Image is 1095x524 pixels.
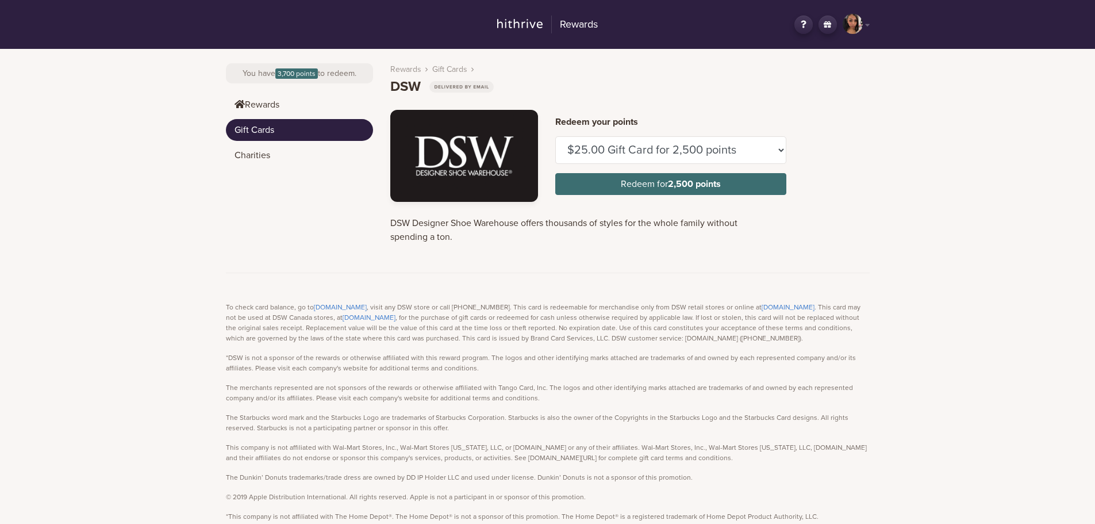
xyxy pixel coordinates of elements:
[226,492,870,502] p: © 2019 Apple Distribution International. All rights reserved. Apple is not a participant in or sp...
[226,144,373,166] a: Charities
[668,178,721,190] strong: 2,500 points
[429,81,494,93] img: egiftcard-badge.75f7f56c.svg
[226,383,870,403] p: The merchants represented are not sponsors of the rewards or otherwise affiliated with Tango Card...
[226,442,870,463] p: This company is not affiliated with Wal-Mart Stores, Inc., Wal-Mart Stores [US_STATE], LLC, or [D...
[555,117,786,128] h4: Redeem your points
[551,16,598,34] h2: Rewards
[226,412,870,433] p: The Starbucks word mark and the Starbucks Logo are trademarks of Starbucks Corporation. Starbucks...
[343,313,395,322] a: [DOMAIN_NAME]
[555,173,786,195] button: Redeem for2,500 points
[226,353,870,373] p: *DSW is not a sponsor of the rewards or otherwise affiliated with this reward program. The logos ...
[226,119,373,141] a: Gift Cards
[226,302,870,343] p: To check card balance, go to , visit any DSW store or call [PHONE_NUMBER]. This card is redeemabl...
[226,94,373,116] a: Rewards
[226,511,870,522] p: *This company is not affiliated with The Home Depot®. The Home Depot® is not a sponsor of this pr...
[314,303,367,311] a: [DOMAIN_NAME]
[497,19,543,28] img: hithrive-logo.9746416d.svg
[390,216,746,244] p: DSW Designer Shoe Warehouse offers thousands of styles for the whole family without spending a ton.
[275,68,318,79] span: 3,700 points
[490,14,605,36] a: Rewards
[390,63,421,75] a: Rewards
[226,472,870,483] p: The Dunkin’ Donuts trademarks/trade dress are owned by DD IP Holder LLC and used under license. D...
[390,79,494,95] h1: DSW
[432,63,467,75] a: Gift Cards
[26,8,49,18] span: Help
[226,63,373,83] div: You have to redeem.
[762,303,814,311] a: [DOMAIN_NAME]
